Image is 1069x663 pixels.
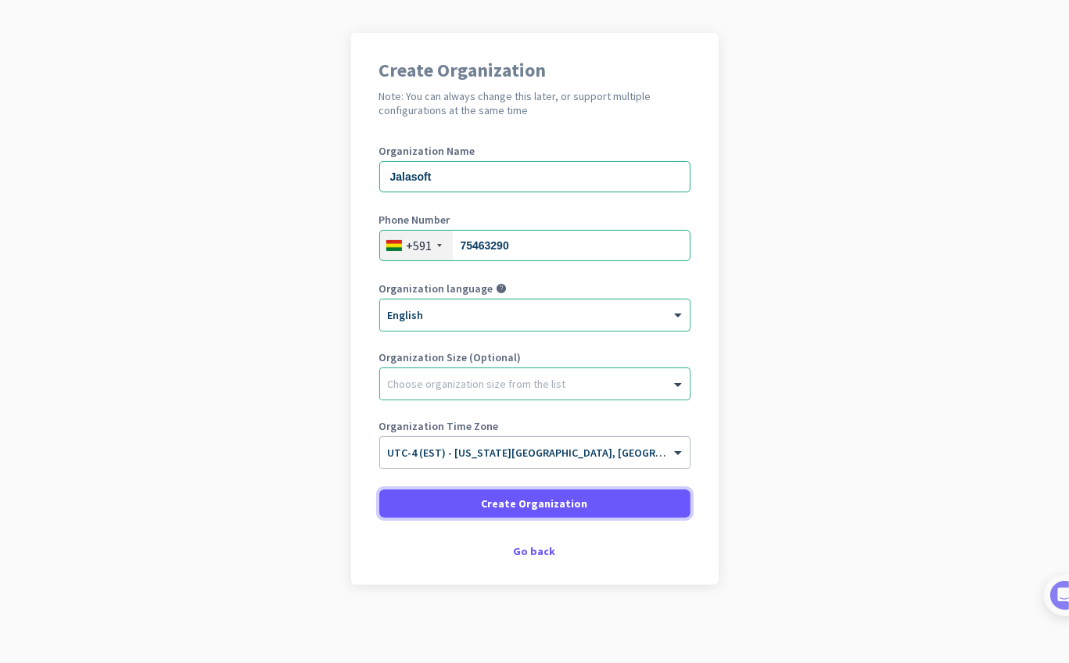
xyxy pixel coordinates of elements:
button: Create Organization [379,489,691,518]
label: Phone Number [379,214,691,225]
div: Go back [379,546,691,557]
label: Organization language [379,283,493,294]
label: Organization Name [379,145,691,156]
h1: Create Organization [379,61,691,80]
input: 2 2123456 [379,230,691,261]
label: Organization Size (Optional) [379,352,691,363]
input: What is the name of your organization? [379,161,691,192]
i: help [497,283,508,294]
label: Organization Time Zone [379,421,691,432]
h2: Note: You can always change this later, or support multiple configurations at the same time [379,89,691,117]
span: Create Organization [482,496,588,511]
div: +591 [407,238,432,253]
